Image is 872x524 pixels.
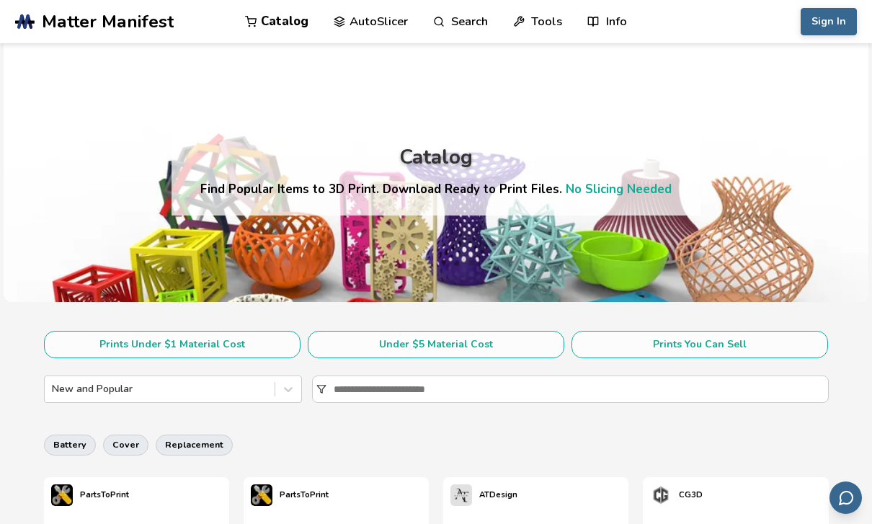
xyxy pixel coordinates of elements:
[399,146,473,169] div: Catalog
[42,12,174,32] span: Matter Manifest
[650,484,672,506] img: CG3D's profile
[443,477,525,513] a: ATDesign's profileATDesign
[450,484,472,506] img: ATDesign's profile
[44,331,301,358] button: Prints Under $1 Material Cost
[244,477,336,513] a: PartsToPrint's profilePartsToPrint
[51,484,73,506] img: PartsToPrint's profile
[200,181,672,197] h4: Find Popular Items to 3D Print. Download Ready to Print Files.
[103,435,148,455] button: cover
[52,383,55,395] input: New and Popular
[44,477,136,513] a: PartsToPrint's profilePartsToPrint
[251,484,272,506] img: PartsToPrint's profile
[80,487,129,502] p: PartsToPrint
[308,331,564,358] button: Under $5 Material Cost
[280,487,329,502] p: PartsToPrint
[829,481,862,514] button: Send feedback via email
[156,435,233,455] button: replacement
[679,487,703,502] p: CG3D
[566,181,672,197] a: No Slicing Needed
[479,487,517,502] p: ATDesign
[44,435,96,455] button: battery
[571,331,828,358] button: Prints You Can Sell
[643,477,710,513] a: CG3D's profileCG3D
[801,8,857,35] button: Sign In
